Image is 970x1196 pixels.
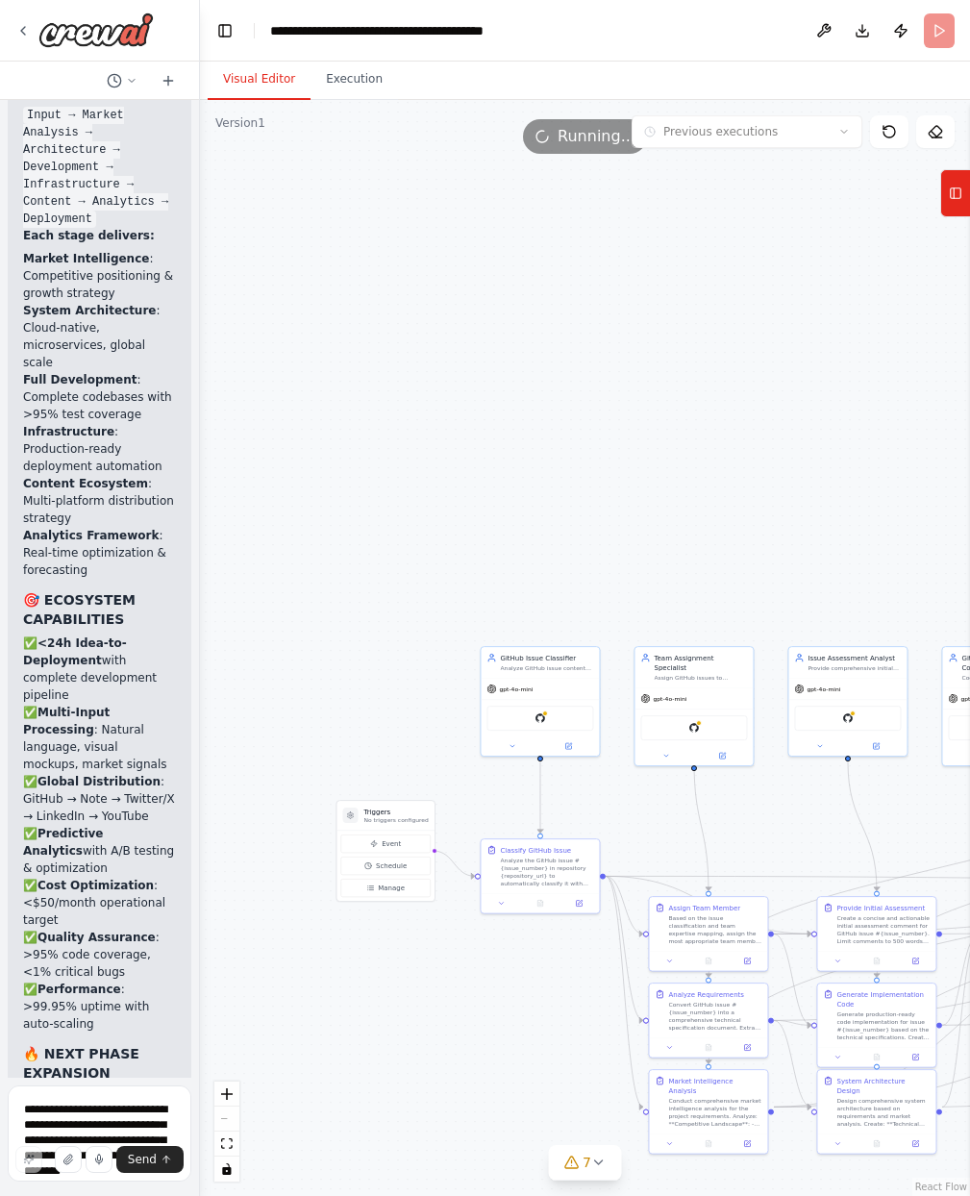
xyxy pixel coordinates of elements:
button: toggle interactivity [214,1157,239,1182]
button: Start a new chat [153,69,184,92]
div: Version 1 [215,115,265,131]
div: Team Assignment SpecialistAssign GitHub issues to appropriate team members based on expertise map... [634,646,754,766]
g: Edge from triggers to 541d63f6-a290-46b9-890a-c3523ce33633 [434,846,475,881]
g: Edge from c4abfda6-57c0-4a34-8090-720e96778c36 to 256e7c42-ecab-46e6-91a0-09b320c52c96 [774,929,811,938]
button: Switch to previous chat [99,69,145,92]
strong: Each stage delivers: [23,229,155,242]
div: Analyze the GitHub issue #{issue_number} in repository {repository_url} to automatically classify... [500,857,593,887]
button: Open in side panel [899,956,932,967]
div: Market Intelligence Analysis [668,1076,761,1095]
button: Manage [340,879,430,897]
p: ✅ with complete development pipeline ✅ : Natural language, visual mockups, market signals ✅ : Git... [23,635,176,1033]
g: Edge from 541d63f6-a290-46b9-890a-c3523ce33633 to c4abfda6-57c0-4a34-8090-720e96778c36 [606,871,643,938]
strong: <24h Idea-to-Deployment [23,636,127,667]
button: No output available [857,1052,897,1063]
div: Design comprehensive system architecture based on requirements and market analysis. Create: **Tec... [836,1097,930,1128]
strong: Global Distribution [37,775,161,788]
div: Market Intelligence AnalysisConduct comprehensive market intelligence analysis for the project re... [648,1069,768,1155]
g: Edge from df8f15d8-0cb0-4903-943f-abae7a8c8064 to 541d63f6-a290-46b9-890a-c3523ce33633 [535,761,545,834]
button: Upload files [55,1146,82,1173]
div: Analyze RequirementsConvert GitHub issue #{issue_number} into a comprehensive technical specifica... [648,983,768,1059]
button: Event [340,835,430,853]
div: Analyze GitHub issue content and automatically classify issues with appropriate labels (bug, feat... [500,664,593,672]
button: No output available [688,1042,729,1054]
strong: 🔥 NEXT PHASE EXPANSION [23,1046,139,1081]
span: Send [128,1152,157,1167]
span: Schedule [376,861,407,871]
button: Open in side panel [899,1052,932,1063]
button: zoom in [214,1082,239,1107]
strong: Cost Optimization [37,879,154,892]
span: Manage [378,884,405,893]
button: Visual Editor [208,60,311,100]
img: Logo [38,12,154,47]
li: : Cloud-native, microservices, global scale [23,302,176,371]
span: Previous executions [663,124,778,139]
g: Edge from 541d63f6-a290-46b9-890a-c3523ce33633 to 831fa9b3-99ed-4cb0-a08c-72d5e00fc1d7 [606,871,643,1111]
strong: Analytics Framework [23,529,159,542]
div: Team Assignment Specialist [654,653,747,672]
span: gpt-4o-mini [807,685,840,693]
button: 7 [548,1145,622,1181]
strong: Quality Assurance [37,931,156,944]
strong: Multi-Input Processing [23,706,110,736]
strong: Full Development [23,373,137,386]
button: Click to speak your automation idea [86,1146,112,1173]
strong: 🎯 ECOSYSTEM CAPABILITIES [23,592,136,627]
img: GitHub [688,722,700,734]
button: Previous executions [632,115,862,148]
div: Classify GitHub Issue [500,845,571,855]
div: System Architecture DesignDesign comprehensive system architecture based on requirements and mark... [816,1069,936,1155]
div: Generate production-ready code implementation for issue #{issue_number} based on the technical sp... [836,1010,930,1041]
g: Edge from c4abfda6-57c0-4a34-8090-720e96778c36 to 838f588c-c564-4c69-9d7a-152d7c1ba823 [774,929,811,1030]
button: Open in side panel [731,956,763,967]
li: : Multi-platform distribution strategy [23,475,176,527]
div: Generate Implementation CodeGenerate production-ready code implementation for issue #{issue_numbe... [816,983,936,1068]
div: Classify GitHub IssueAnalyze the GitHub issue #{issue_number} in repository {repository_url} to a... [480,838,600,914]
button: No output available [520,898,560,909]
li: : Competitive positioning & growth strategy [23,250,176,302]
div: Based on the issue classification and team expertise mapping, assign the most appropriate team me... [668,914,761,945]
a: React Flow attribution [915,1182,967,1192]
h3: Triggers [363,807,428,816]
span: 7 [583,1153,591,1172]
div: Conduct comprehensive market intelligence analysis for the project requirements. Analyze: **Compe... [668,1097,761,1128]
div: Convert GitHub issue #{issue_number} into a comprehensive technical specification document. Extra... [668,1001,761,1032]
button: Open in side panel [695,750,750,761]
strong: System Architecture [23,304,156,317]
button: No output available [688,956,729,967]
button: Open in side panel [562,898,595,909]
div: Assign Team Member [668,903,740,912]
div: Issue Assessment AnalystProvide comprehensive initial assessment comments with reproduction steps... [787,646,908,757]
code: Input → Market Analysis → Architecture → Development → Infrastructure → Content → Analytics → Dep... [23,107,168,228]
span: Running... [558,125,635,148]
g: Edge from f2e06d79-d106-45b9-93ac-ffa462824875 to 256e7c42-ecab-46e6-91a0-09b320c52c96 [843,761,882,891]
strong: Market Intelligence [23,252,149,265]
div: System Architecture Design [836,1076,930,1095]
li: : Real-time optimization & forecasting [23,527,176,579]
g: Edge from fae16b7e-04ea-42a4-99ac-64df1d021f71 to c4abfda6-57c0-4a34-8090-720e96778c36 [689,761,713,891]
div: Assign GitHub issues to appropriate team members based on expertise mapping and issue classificat... [654,674,747,682]
li: : Production-ready deployment automation [23,423,176,475]
span: gpt-4o-mini [653,695,686,703]
div: Provide Initial AssessmentCreate a concise and actionable initial assessment comment for GitHub i... [816,896,936,972]
nav: breadcrumb [270,21,557,40]
strong: Performance [37,983,121,996]
button: Send [116,1146,184,1173]
button: Open in side panel [731,1042,763,1054]
strong: Infrastructure [23,425,114,438]
li: : Complete codebases with >95% test coverage [23,371,176,423]
button: Improve this prompt [15,1146,42,1173]
div: Analyze Requirements [668,989,743,999]
strong: Content Ecosystem [23,477,148,490]
button: Hide left sidebar [211,17,238,44]
div: Create a concise and actionable initial assessment comment for GitHub issue #{issue_number}. Limi... [836,914,930,945]
div: GitHub Issue Classifier [500,653,593,662]
button: Execution [311,60,398,100]
div: Issue Assessment Analyst [808,653,901,662]
div: Assign Team MemberBased on the issue classification and team expertise mapping, assign the most a... [648,896,768,972]
button: No output available [857,1138,897,1150]
div: Provide comprehensive initial assessment comments with reproduction steps for bugs and implementa... [808,664,901,672]
div: GitHub Issue ClassifierAnalyze GitHub issue content and automatically classify issues with approp... [480,646,600,757]
div: Provide Initial Assessment [836,903,925,912]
